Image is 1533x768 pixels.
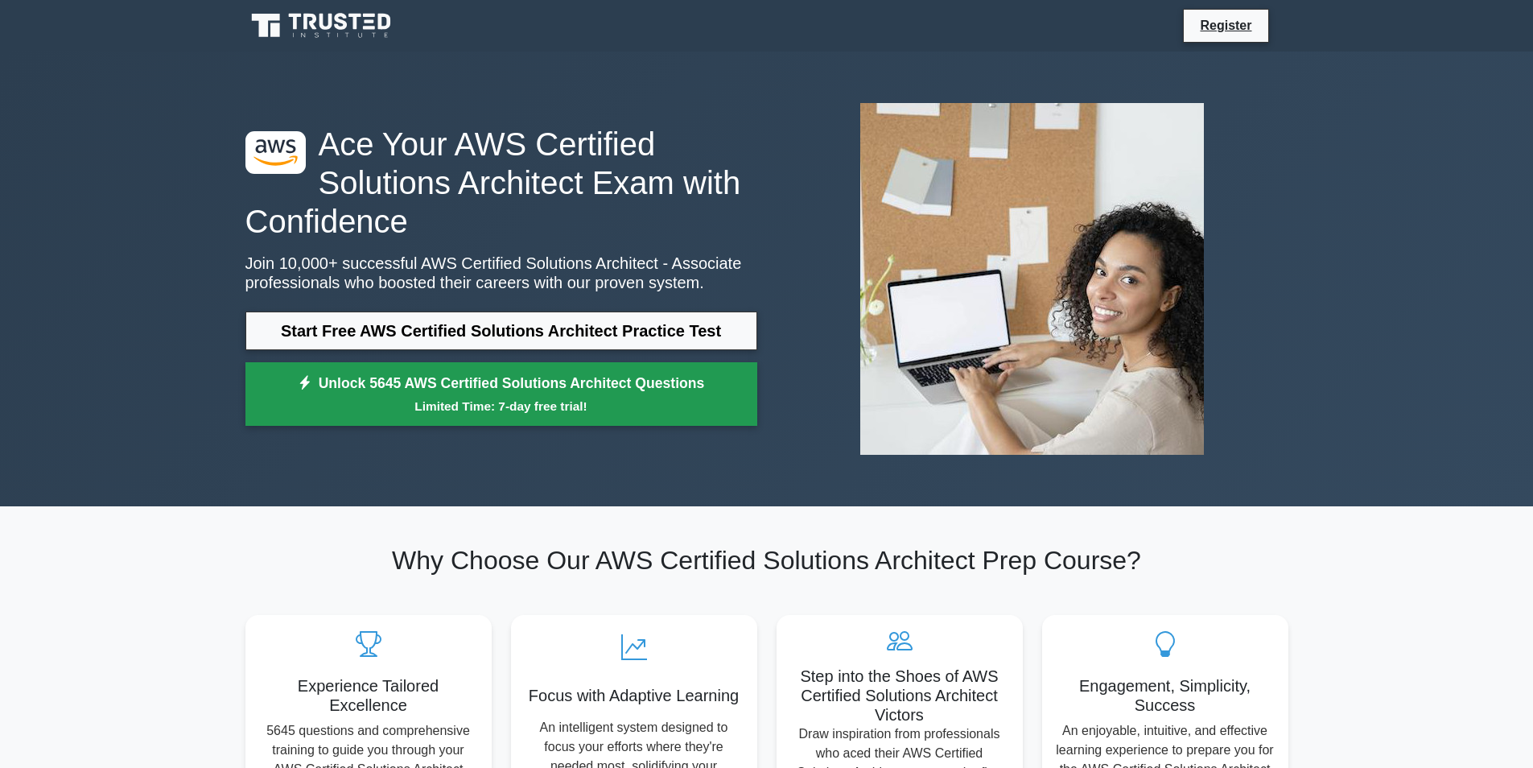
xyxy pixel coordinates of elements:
h5: Experience Tailored Excellence [258,676,479,715]
h5: Step into the Shoes of AWS Certified Solutions Architect Victors [789,667,1010,725]
a: Register [1190,15,1261,35]
p: Join 10,000+ successful AWS Certified Solutions Architect - Associate professionals who boosted t... [245,254,757,292]
a: Unlock 5645 AWS Certified Solutions Architect QuestionsLimited Time: 7-day free trial! [245,362,757,427]
h5: Focus with Adaptive Learning [524,686,744,705]
h1: Ace Your AWS Certified Solutions Architect Exam with Confidence [245,125,757,241]
small: Limited Time: 7-day free trial! [266,397,737,415]
h5: Engagement, Simplicity, Success [1055,676,1275,715]
h2: Why Choose Our AWS Certified Solutions Architect Prep Course? [245,545,1288,576]
a: Start Free AWS Certified Solutions Architect Practice Test [245,312,757,350]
